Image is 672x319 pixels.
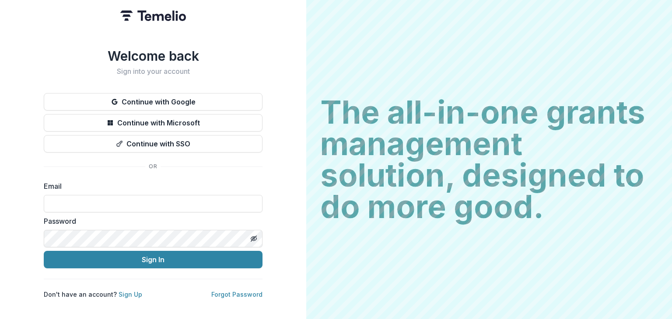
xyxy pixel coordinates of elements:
a: Sign Up [119,291,142,298]
button: Sign In [44,251,262,268]
button: Continue with Google [44,93,262,111]
label: Email [44,181,257,191]
label: Password [44,216,257,226]
h2: Sign into your account [44,67,262,76]
button: Toggle password visibility [247,232,261,246]
button: Continue with SSO [44,135,262,153]
p: Don't have an account? [44,290,142,299]
a: Forgot Password [211,291,262,298]
h1: Welcome back [44,48,262,64]
img: Temelio [120,10,186,21]
button: Continue with Microsoft [44,114,262,132]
